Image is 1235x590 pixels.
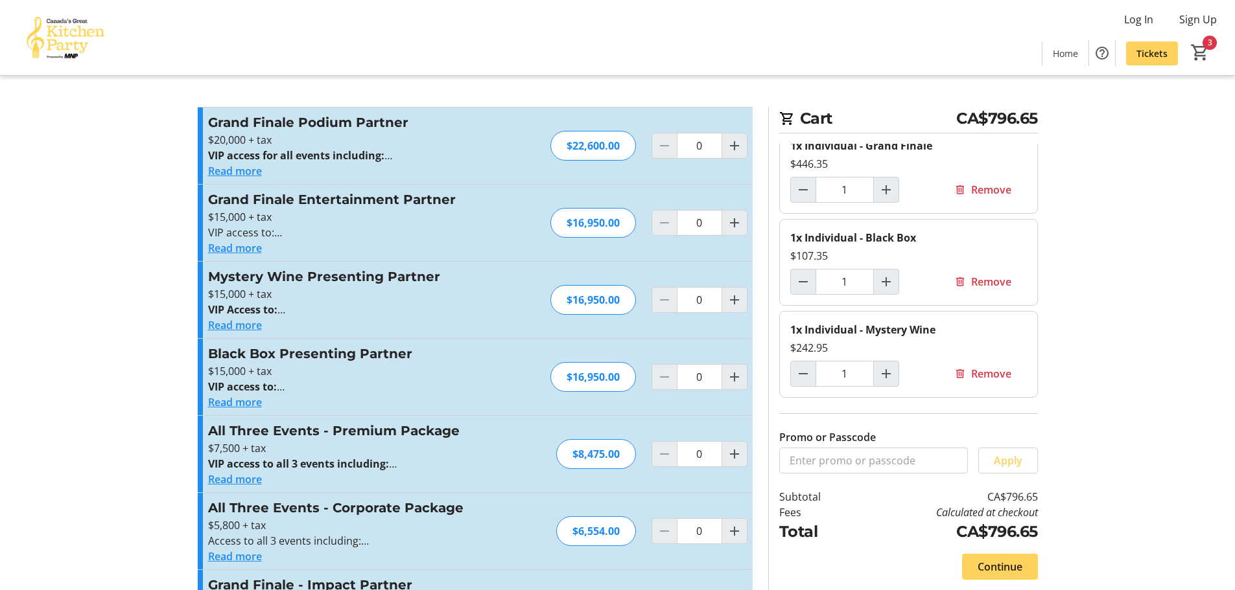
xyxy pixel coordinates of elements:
input: All Three Events - Corporate Package Quantity [677,518,722,544]
td: Total [779,520,854,543]
h3: Grand Finale Entertainment Partner [208,190,491,209]
td: Subtotal [779,489,854,505]
h3: Grand Finale Podium Partner [208,113,491,132]
div: 1x Individual - Black Box [790,230,1027,245]
strong: VIP access for all events including: [208,148,392,163]
span: Remove [971,274,1011,289]
div: $16,950.00 [550,362,636,392]
span: Remove [971,182,1011,198]
strong: VIP access to all 3 events including: [208,457,397,471]
p: VIP access to: [208,225,491,240]
p: $15,000 + tax [208,363,491,379]
strong: VIP Access to: [208,302,285,317]
input: Individual - Black Box Quantity [816,269,874,295]
span: Log In [1124,12,1153,27]
a: Home [1042,41,1088,65]
div: $16,950.00 [550,285,636,315]
input: Individual - Grand Finale Quantity [816,177,874,203]
button: Increment by one [874,177,899,202]
button: Increment by one [874,269,899,294]
td: Fees [779,505,854,520]
p: $15,000 + tax [208,209,491,225]
button: Increment by one [722,288,747,312]
p: $7,500 + tax [208,440,491,456]
span: Tickets [1136,47,1168,60]
p: $15,000 + tax [208,286,491,302]
p: $5,800 + tax [208,517,491,533]
div: $8,475.00 [556,439,636,469]
button: Increment by one [722,365,747,389]
button: Sign Up [1169,9,1227,30]
h3: All Three Events - Corporate Package [208,498,491,517]
div: $16,950.00 [550,208,636,238]
input: Mystery Wine Presenting Partner Quantity [677,287,722,313]
button: Read more [208,471,262,487]
button: Increment by one [722,133,747,158]
input: Grand Finale Entertainment Partner Quantity [677,210,722,236]
div: 1x Individual - Grand Finale [790,138,1027,153]
button: Read more [208,240,262,256]
span: CA$796.65 [956,107,1038,130]
div: $107.35 [790,248,1027,264]
button: Increment by one [722,442,747,466]
button: Increment by one [722,210,747,235]
h3: Mystery Wine Presenting Partner [208,267,491,286]
button: Cart [1188,41,1212,64]
button: Read more [208,317,262,333]
span: Home [1053,47,1078,60]
input: Enter promo or passcode [779,448,968,473]
td: CA$796.65 [854,520,1037,543]
h3: Black Box Presenting Partner [208,344,491,363]
p: $20,000 + tax [208,132,491,148]
h2: Cart [779,107,1038,133]
button: Read more [208,394,262,410]
div: $446.35 [790,156,1027,172]
p: Access to all 3 events including: [208,533,491,549]
button: Decrement by one [791,177,816,202]
div: $22,600.00 [550,131,636,161]
div: 1x Individual - Mystery Wine [790,322,1027,337]
input: Black Box Presenting Partner Quantity [677,364,722,390]
span: Continue [978,559,1022,574]
td: Calculated at checkout [854,505,1037,520]
strong: VIP access to: [208,380,285,394]
button: Help [1089,40,1115,66]
div: $6,554.00 [556,516,636,546]
button: Apply [978,448,1038,473]
a: Tickets [1126,41,1178,65]
button: Increment by one [722,519,747,543]
img: Canada’s Great Kitchen Party's Logo [8,5,123,70]
button: Decrement by one [791,361,816,386]
h3: All Three Events - Premium Package [208,421,491,440]
div: $242.95 [790,340,1027,356]
button: Remove [939,269,1027,295]
button: Decrement by one [791,269,816,294]
button: Increment by one [874,361,899,386]
button: Read more [208,549,262,564]
button: Remove [939,177,1027,203]
input: Grand Finale Podium Partner Quantity [677,133,722,159]
span: Remove [971,366,1011,381]
input: Individual - Mystery Wine Quantity [816,361,874,387]
button: Continue [962,554,1038,580]
td: CA$796.65 [854,489,1037,505]
button: Log In [1114,9,1164,30]
button: Read more [208,163,262,179]
button: Remove [939,361,1027,387]
input: All Three Events - Premium Package Quantity [677,441,722,467]
span: Sign Up [1179,12,1217,27]
span: Apply [994,453,1022,468]
label: Promo or Passcode [779,429,876,445]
